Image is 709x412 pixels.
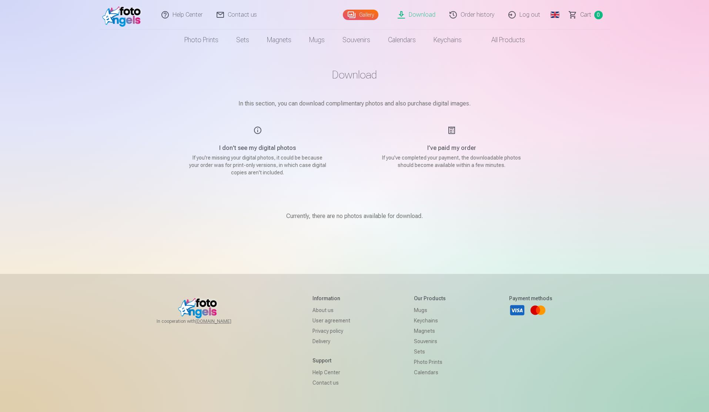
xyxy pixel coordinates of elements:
[312,326,350,336] a: Privacy policy
[187,154,328,176] p: If you're missing your digital photos, it could be because your order was for print-only versions...
[312,305,350,315] a: About us
[258,30,300,50] a: Magnets
[379,30,425,50] a: Calendars
[312,315,350,326] a: User agreement
[509,302,525,318] a: Visa
[580,10,591,19] span: Сart
[312,367,350,378] a: Help Center
[414,305,446,315] a: Mugs
[425,30,471,50] a: Keychains
[170,68,540,81] h1: Download
[414,367,446,378] a: Calendars
[343,10,378,20] a: Gallery
[312,378,350,388] a: Contact us
[530,302,546,318] a: Mastercard
[414,326,446,336] a: Magnets
[312,336,350,346] a: Delivery
[414,346,446,357] a: Sets
[175,30,227,50] a: Photo prints
[300,30,334,50] a: Mugs
[170,99,540,108] p: In this section, you can download complimentary photos and also purchase digital images.
[509,295,552,302] h5: Payment methods
[312,295,350,302] h5: Information
[312,357,350,364] h5: Support
[471,30,534,50] a: All products
[187,144,328,153] h5: I don't see my digital photos
[286,212,423,221] p: Currently, there are no photos available for download.
[195,318,249,324] a: [DOMAIN_NAME]
[334,30,379,50] a: Souvenirs
[414,336,446,346] a: Souvenirs
[227,30,258,50] a: Sets
[157,318,249,324] span: In cooperation with
[381,144,522,153] h5: I’ve paid my order
[102,3,145,27] img: /fa2
[381,154,522,169] p: If you've completed your payment, the downloadable photos should become available within a few mi...
[414,295,446,302] h5: Our products
[414,315,446,326] a: Keychains
[414,357,446,367] a: Photo prints
[594,11,603,19] span: 0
